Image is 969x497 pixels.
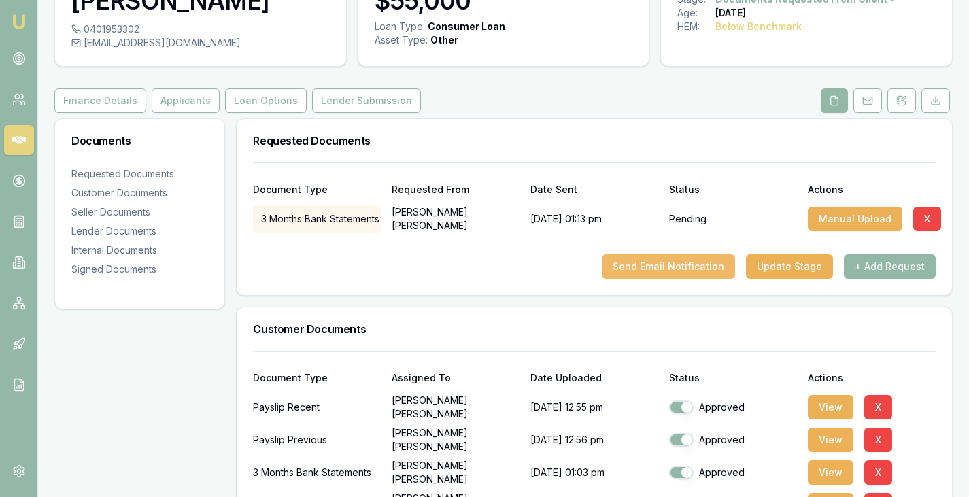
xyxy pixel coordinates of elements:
[222,88,309,113] a: Loan Options
[530,373,658,383] div: Date Uploaded
[253,459,381,486] div: 3 Months Bank Statements
[808,428,853,452] button: View
[253,135,936,146] h3: Requested Documents
[225,88,307,113] button: Loan Options
[392,426,520,453] p: [PERSON_NAME] [PERSON_NAME]
[71,22,330,36] div: 0401953302
[864,460,892,485] button: X
[669,373,797,383] div: Status
[669,212,707,226] p: Pending
[149,88,222,113] a: Applicants
[71,243,208,257] div: Internal Documents
[253,185,381,194] div: Document Type
[253,373,381,383] div: Document Type
[808,373,936,383] div: Actions
[11,14,27,30] img: emu-icon-u.png
[530,459,658,486] p: [DATE] 01:03 pm
[253,426,381,453] div: Payslip Previous
[392,459,520,486] p: [PERSON_NAME] [PERSON_NAME]
[71,224,208,238] div: Lender Documents
[392,185,520,194] div: Requested From
[54,88,146,113] button: Finance Details
[808,207,902,231] button: Manual Upload
[253,394,381,421] div: Payslip Recent
[71,36,330,50] div: [EMAIL_ADDRESS][DOMAIN_NAME]
[71,167,208,181] div: Requested Documents
[677,6,715,20] div: Age:
[375,20,425,33] div: Loan Type:
[152,88,220,113] button: Applicants
[530,205,658,233] div: [DATE] 01:13 pm
[71,186,208,200] div: Customer Documents
[392,394,520,421] p: [PERSON_NAME] [PERSON_NAME]
[913,207,941,231] button: X
[530,426,658,453] p: [DATE] 12:56 pm
[715,20,802,33] div: Below Benchmark
[312,88,421,113] button: Lender Submission
[669,400,797,414] div: Approved
[430,33,458,47] div: Other
[864,428,892,452] button: X
[530,185,658,194] div: Date Sent
[746,254,833,279] button: Update Stage
[253,205,381,233] div: 3 Months Bank Statements
[375,33,428,47] div: Asset Type :
[392,373,520,383] div: Assigned To
[530,394,658,421] p: [DATE] 12:55 pm
[309,88,424,113] a: Lender Submission
[602,254,735,279] button: Send Email Notification
[71,135,208,146] h3: Documents
[392,205,520,233] p: [PERSON_NAME] [PERSON_NAME]
[669,433,797,447] div: Approved
[428,20,505,33] div: Consumer Loan
[71,205,208,219] div: Seller Documents
[808,185,936,194] div: Actions
[669,466,797,479] div: Approved
[715,6,746,20] div: [DATE]
[844,254,936,279] button: + Add Request
[54,88,149,113] a: Finance Details
[669,185,797,194] div: Status
[677,20,715,33] div: HEM:
[864,395,892,419] button: X
[253,324,936,335] h3: Customer Documents
[808,395,853,419] button: View
[808,460,853,485] button: View
[71,262,208,276] div: Signed Documents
